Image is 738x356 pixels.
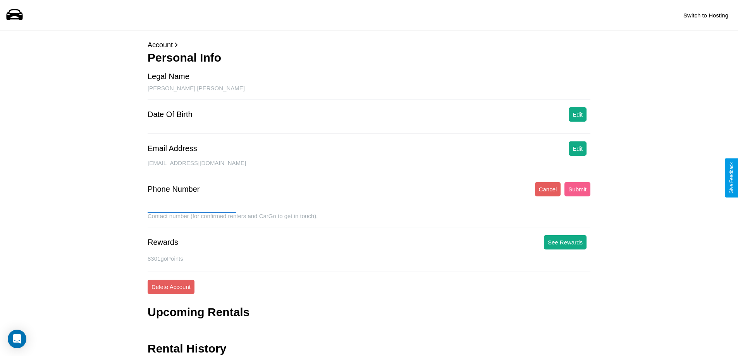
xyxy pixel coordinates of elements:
h3: Upcoming Rentals [148,306,249,319]
div: Rewards [148,238,178,247]
div: Contact number (for confirmed renters and CarGo to get in touch). [148,213,590,227]
div: Open Intercom Messenger [8,330,26,348]
div: [PERSON_NAME] [PERSON_NAME] [148,85,590,100]
button: Cancel [535,182,561,196]
button: Edit [569,141,587,156]
div: Date Of Birth [148,110,193,119]
button: Switch to Hosting [680,8,732,22]
button: See Rewards [544,235,587,249]
p: Account [148,39,590,51]
div: Email Address [148,144,197,153]
button: Delete Account [148,280,194,294]
div: Phone Number [148,185,200,194]
h3: Personal Info [148,51,590,64]
button: Edit [569,107,587,122]
h3: Rental History [148,342,226,355]
button: Submit [564,182,590,196]
div: [EMAIL_ADDRESS][DOMAIN_NAME] [148,160,590,174]
div: Give Feedback [729,162,734,194]
p: 8301 goPoints [148,253,590,264]
div: Legal Name [148,72,189,81]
